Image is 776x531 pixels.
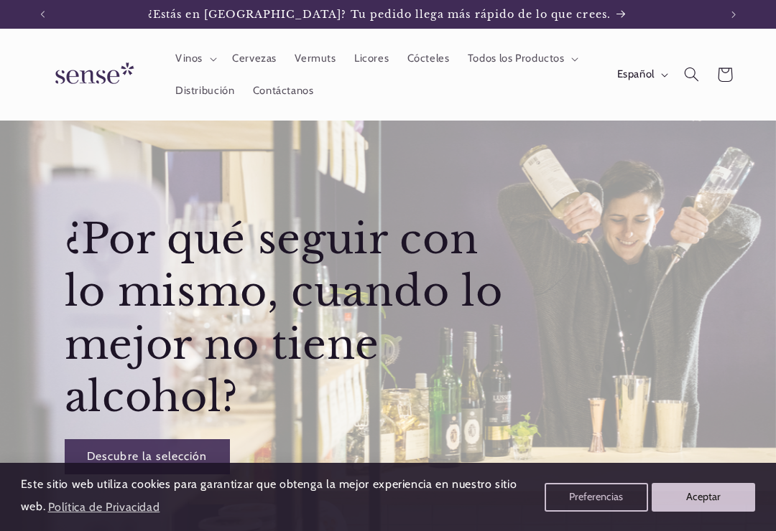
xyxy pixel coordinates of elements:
a: Política de Privacidad (opens in a new tab) [45,494,162,520]
a: Contáctanos [244,75,323,106]
span: Este sitio web utiliza cookies para garantizar que obtenga la mejor experiencia en nuestro sitio ... [21,477,517,513]
a: Licores [345,43,398,75]
span: Español [617,67,655,83]
span: Vinos [175,52,203,65]
a: Cervezas [223,43,285,75]
span: Todos los Productos [468,52,565,65]
button: Preferencias [545,483,648,512]
button: Español [608,60,675,89]
a: Descubre la selección [64,439,229,474]
summary: Vinos [166,43,223,75]
span: Distribución [175,84,235,98]
span: Cócteles [407,52,450,65]
a: Cócteles [398,43,458,75]
span: Contáctanos [253,84,314,98]
a: Distribución [166,75,244,106]
img: Sense [38,54,146,95]
span: Vermuts [295,52,336,65]
summary: Todos los Productos [458,43,585,75]
span: Cervezas [232,52,277,65]
a: Vermuts [286,43,346,75]
button: Aceptar [652,483,755,512]
span: Licores [354,52,389,65]
span: ¿Estás en [GEOGRAPHIC_DATA]? Tu pedido llega más rápido de lo que crees. [148,8,611,21]
summary: Búsqueda [675,58,708,91]
a: Sense [32,49,152,101]
h2: ¿Por qué seguir con lo mismo, cuando lo mejor no tiene alcohol? [64,213,525,424]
